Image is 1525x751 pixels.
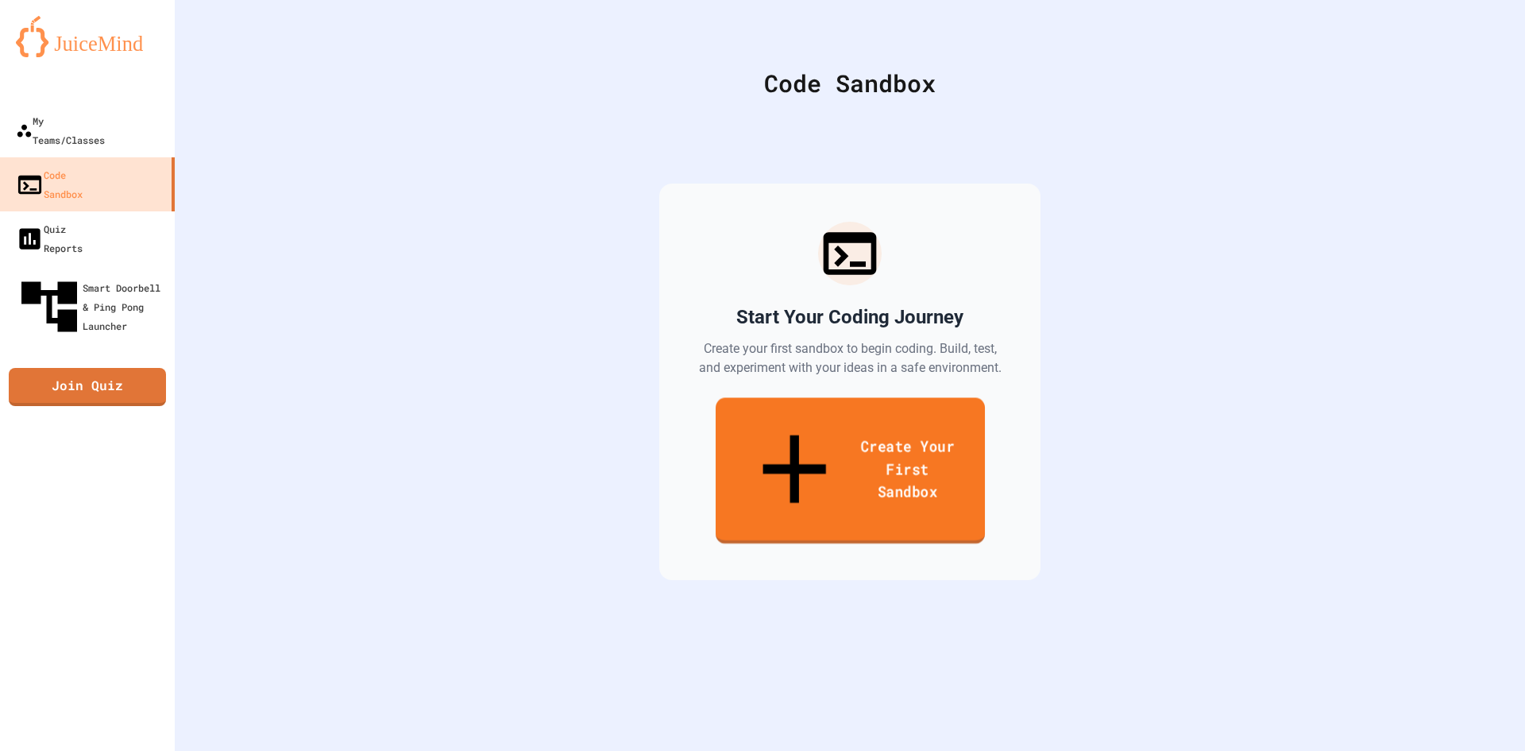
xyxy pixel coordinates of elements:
div: Code Sandbox [214,65,1485,101]
a: Join Quiz [9,368,166,406]
div: Quiz Reports [16,219,83,257]
img: logo-orange.svg [16,16,159,57]
div: Smart Doorbell & Ping Pong Launcher [16,273,168,340]
h2: Start Your Coding Journey [736,304,963,330]
p: Create your first sandbox to begin coding. Build, test, and experiment with your ideas in a safe ... [697,339,1002,377]
div: Code Sandbox [16,165,83,203]
a: Create Your First Sandbox [716,397,985,544]
div: My Teams/Classes [16,111,105,149]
